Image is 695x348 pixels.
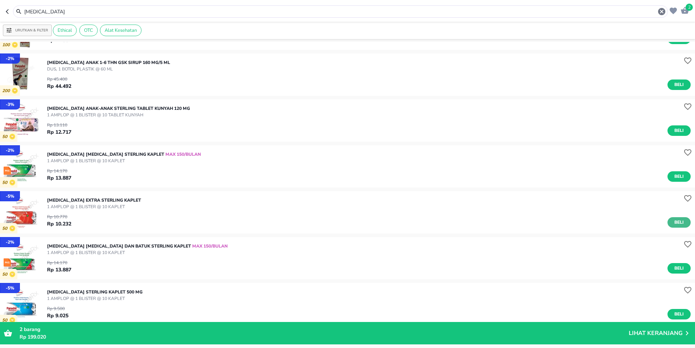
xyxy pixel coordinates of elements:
p: Rp 44.492 [47,82,71,90]
p: - 2 % [6,55,14,62]
p: 50 [2,134,9,139]
p: DUS, 1 BOTOL PLASTIK @ 60 ML [47,66,170,72]
button: Beli [667,171,691,182]
p: 50 [2,318,9,323]
div: Alat Kesehatan [100,25,142,36]
p: Rp 14.170 [47,168,71,174]
p: [MEDICAL_DATA] EXTRA Sterling KAPLET [47,197,141,203]
span: MAX 150/BULAN [164,151,201,157]
button: Beli [667,309,691,319]
span: Beli [673,81,685,89]
p: Rp 13.110 [47,122,71,128]
p: - 5 % [6,285,14,291]
p: Rp 9.500 [47,305,68,312]
button: 2 [679,4,689,16]
input: Cari 4000+ produk di sini [24,8,657,16]
span: 2 [20,326,22,333]
div: Ethical [53,25,77,36]
span: Beli [673,265,685,272]
p: Rp 13.887 [47,266,71,274]
p: [MEDICAL_DATA] ANAK-ANAK Sterling TABLET KUNYAH 120 MG [47,105,190,112]
p: 50 [2,180,9,185]
span: Rp 199.020 [20,334,46,340]
p: Rp 10.232 [47,220,71,228]
button: Beli [667,217,691,228]
p: Rp 10.770 [47,214,71,220]
p: 50 [2,226,9,231]
p: [MEDICAL_DATA] [MEDICAL_DATA] Sterling KAPLET [47,151,201,158]
button: Beli [667,80,691,90]
span: Alat Kesehatan [100,27,141,34]
img: prekursor-icon.04a7e01b.svg [4,167,11,175]
p: 50 [2,272,9,277]
span: 2 [686,4,693,11]
button: Beli [667,125,691,136]
p: - 2 % [6,147,14,154]
p: [MEDICAL_DATA] [MEDICAL_DATA] DAN BATUK Sterling KAPLET [47,243,228,249]
p: Rp 45.400 [47,76,71,82]
p: Rp 12.717 [47,128,71,136]
p: 1 AMPLOP @ 1 BLISTER @ 10 TABLET KUNYAH [47,112,190,118]
span: Beli [673,310,685,318]
p: - 3 % [6,101,14,108]
button: Urutkan & Filter [3,25,52,36]
img: prekursor-icon.04a7e01b.svg [4,258,11,267]
span: Beli [673,219,685,226]
p: 1 AMPLOP @ 1 BLISTER @ 10 KAPLET [47,295,143,302]
p: Rp 13.887 [47,174,71,182]
p: - 2 % [6,239,14,245]
span: Beli [673,127,685,134]
p: Rp 14.170 [47,259,71,266]
span: Ethical [53,27,76,34]
p: barang [20,326,629,333]
span: MAX 150/BULAN [191,243,228,249]
p: - 5 % [6,193,14,199]
p: 1 AMPLOP @ 1 BLISTER @ 10 KAPLET [47,249,228,256]
button: Beli [667,263,691,274]
p: 1 AMPLOP @ 1 BLISTER @ 10 KAPLET [47,203,141,210]
p: [MEDICAL_DATA] Sterling KAPLET 500 MG [47,289,143,295]
span: Beli [673,173,685,180]
div: OTC [79,25,98,36]
span: OTC [80,27,97,34]
p: Rp 9.025 [47,312,68,319]
p: 100 [2,42,12,48]
p: [MEDICAL_DATA] ANAK 1-6 Thn Gsk SIRUP 160 MG/5 ML [47,59,170,66]
p: 200 [2,88,12,94]
p: Urutkan & Filter [15,28,48,33]
p: 1 AMPLOP @ 1 BLISTER @ 10 KAPLET [47,158,201,164]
